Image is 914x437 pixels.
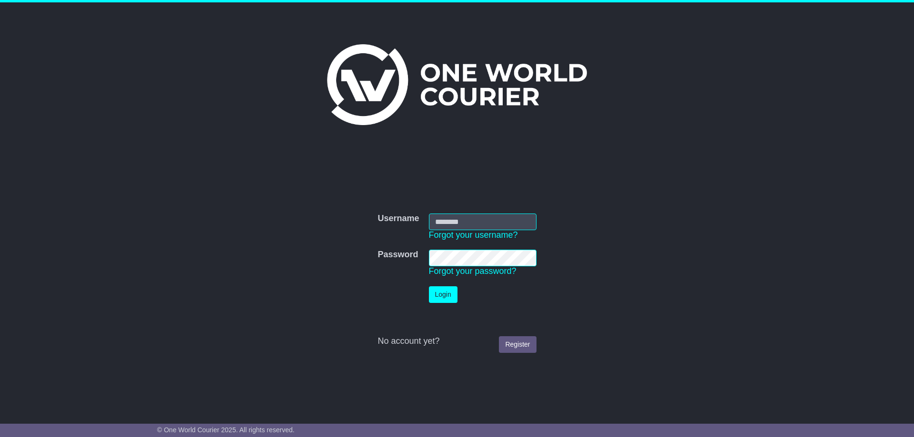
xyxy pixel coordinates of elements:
label: Password [378,250,418,260]
button: Login [429,286,457,303]
span: © One World Courier 2025. All rights reserved. [157,426,295,434]
label: Username [378,214,419,224]
img: One World [327,44,587,125]
a: Forgot your password? [429,266,517,276]
div: No account yet? [378,336,536,347]
a: Forgot your username? [429,230,518,240]
a: Register [499,336,536,353]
